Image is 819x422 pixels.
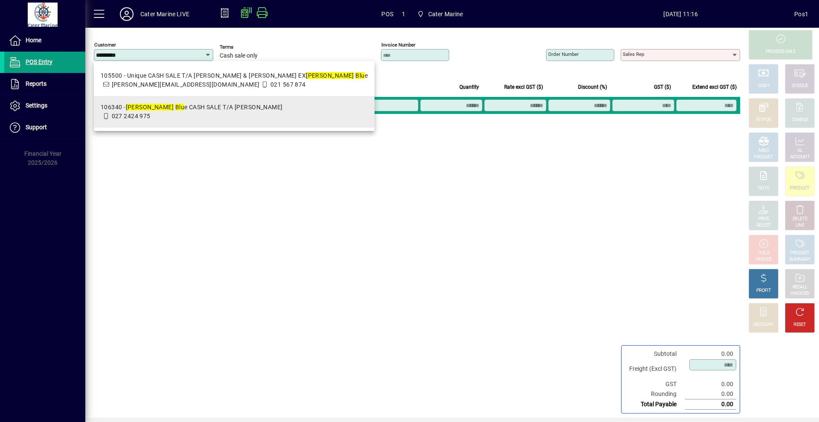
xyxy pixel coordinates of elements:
[625,359,685,379] td: Freight (Excl GST)
[112,113,151,119] span: 027 2424 975
[794,7,808,21] div: Pos1
[578,82,607,92] span: Discount (%)
[94,64,375,96] mat-option: 105500 - Unique CASH SALE T/A Dave & Isobel EX Moody Blue
[754,154,773,160] div: PRODUCT
[26,37,41,44] span: Home
[789,256,810,263] div: SUMMARY
[220,44,271,50] span: Terms
[793,216,807,222] div: DELETE
[790,291,809,297] div: INVOICES
[793,284,807,291] div: RECALL
[270,81,306,88] span: 021 567 874
[355,72,364,79] em: Blu
[654,82,671,92] span: GST ($)
[758,216,770,222] div: PRICE
[4,30,85,51] a: Home
[175,104,184,111] em: Blu
[625,399,685,410] td: Total Payable
[567,7,795,21] span: [DATE] 11:16
[381,7,393,21] span: POS
[692,82,737,92] span: Extend excl GST ($)
[112,81,260,88] span: [PERSON_NAME][EMAIL_ADDRESS][DOMAIN_NAME]
[126,104,174,111] em: [PERSON_NAME]
[94,96,375,128] mat-option: 106340 - Moody Blue CASH SALE T/A Rangi Moffat
[625,389,685,399] td: Rounding
[755,256,771,263] div: INVOICE
[26,124,47,131] span: Support
[685,399,736,410] td: 0.00
[381,42,415,48] mat-label: Invoice number
[766,49,796,55] div: PROCESS SALE
[414,6,467,22] span: Cater Marine
[101,103,283,112] div: 106340 - e CASH SALE T/A [PERSON_NAME]
[792,117,808,123] div: CHARGE
[792,83,808,89] div: CHEQUE
[758,148,769,154] div: MISC
[4,73,85,95] a: Reports
[790,250,809,256] div: PRODUCT
[793,322,806,328] div: RESET
[4,117,85,138] a: Support
[220,52,258,59] span: Cash sale only
[504,82,543,92] span: Rate excl GST ($)
[758,250,769,256] div: HOLD
[4,95,85,116] a: Settings
[140,7,189,21] div: Cater Marine LIVE
[756,222,771,229] div: SELECT
[796,222,804,229] div: LINE
[685,379,736,389] td: 0.00
[306,72,354,79] em: [PERSON_NAME]
[26,102,47,109] span: Settings
[753,322,774,328] div: DISCOUNT
[756,288,771,294] div: PROFIT
[459,82,479,92] span: Quantity
[685,389,736,399] td: 0.00
[101,71,368,80] div: 105500 - Unique CASH SALE T/A [PERSON_NAME] & [PERSON_NAME] EX e
[113,6,140,22] button: Profile
[94,42,116,48] mat-label: Customer
[428,7,463,21] span: Cater Marine
[790,185,809,192] div: PRODUCT
[26,58,52,65] span: POS Entry
[402,7,405,21] span: 1
[756,117,772,123] div: EFTPOS
[790,154,810,160] div: ACCOUNT
[623,51,644,57] mat-label: Sales rep
[26,80,46,87] span: Reports
[797,148,803,154] div: GL
[625,379,685,389] td: GST
[758,83,769,89] div: CASH
[758,185,769,192] div: NOTE
[685,349,736,359] td: 0.00
[625,349,685,359] td: Subtotal
[548,51,579,57] mat-label: Order number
